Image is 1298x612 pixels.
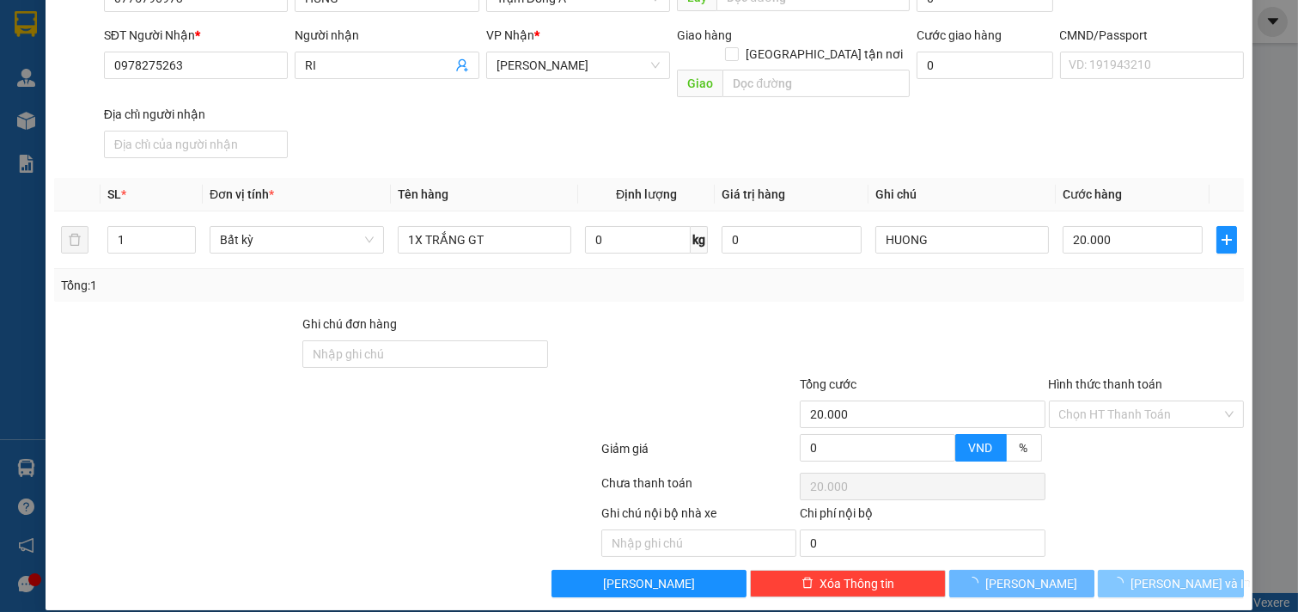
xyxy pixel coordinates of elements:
div: Trạm Đông Á [15,15,122,56]
button: plus [1216,226,1237,254]
span: Nhận: [134,16,175,34]
span: [PERSON_NAME] [985,574,1077,593]
span: plus [1217,233,1236,247]
div: SĐT Người Nhận [104,26,289,45]
input: Cước giao hàng [917,52,1053,79]
div: Chi phí nội bộ [800,504,1045,529]
span: Tổng cước [800,377,856,391]
span: % [1020,441,1028,455]
div: Người nhận [295,26,479,45]
button: deleteXóa Thông tin [750,570,946,597]
input: Dọc đường [722,70,909,97]
div: [PERSON_NAME] [134,15,317,35]
button: [PERSON_NAME] và In [1098,570,1244,597]
span: Giá trị hàng [722,187,785,201]
span: Bất kỳ [220,227,374,253]
span: Hồ Chí Minh [497,52,661,78]
div: CMND/Passport [1060,26,1245,45]
span: [GEOGRAPHIC_DATA] tận nơi [739,45,910,64]
button: [PERSON_NAME] [551,570,747,597]
span: kg [691,226,708,254]
span: Giao [677,70,722,97]
span: loading [1112,577,1130,589]
span: Gửi: [15,16,41,34]
span: delete [801,577,814,591]
input: VD: Bàn, Ghế [398,226,572,254]
span: SL [107,187,121,201]
div: Tổng: 1 [61,276,502,295]
span: [PERSON_NAME] và In [1130,574,1251,593]
span: Đơn vị tính [210,187,274,201]
span: Chưa [PERSON_NAME] : [131,111,253,151]
th: Ghi chú [868,178,1057,211]
button: [PERSON_NAME] [949,570,1095,597]
span: loading [966,577,985,589]
span: user-add [455,58,469,72]
span: VP Nhận [486,28,534,42]
span: Xóa Thông tin [820,574,895,593]
input: Địa chỉ của người nhận [104,131,289,158]
div: 30.000 [131,111,319,153]
span: Giao hàng [677,28,732,42]
div: Chưa thanh toán [600,474,799,504]
div: Giảm giá [600,439,799,469]
div: nhi [15,56,122,76]
label: Ghi chú đơn hàng [302,317,397,331]
input: Ghi Chú [875,226,1050,254]
button: delete [61,226,88,254]
div: Ghi chú nội bộ nhà xe [601,504,797,529]
div: THANH [134,35,317,56]
label: Cước giao hàng [917,28,1002,42]
input: Nhập ghi chú [601,529,797,557]
div: Địa chỉ người nhận [104,105,289,124]
input: 0 [722,226,862,254]
span: Cước hàng [1063,187,1122,201]
span: Tên hàng [398,187,448,201]
input: Ghi chú đơn hàng [302,340,547,368]
span: VND [969,441,993,455]
span: Định lượng [616,187,677,201]
label: Hình thức thanh toán [1049,377,1163,391]
span: [PERSON_NAME] [603,574,695,593]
